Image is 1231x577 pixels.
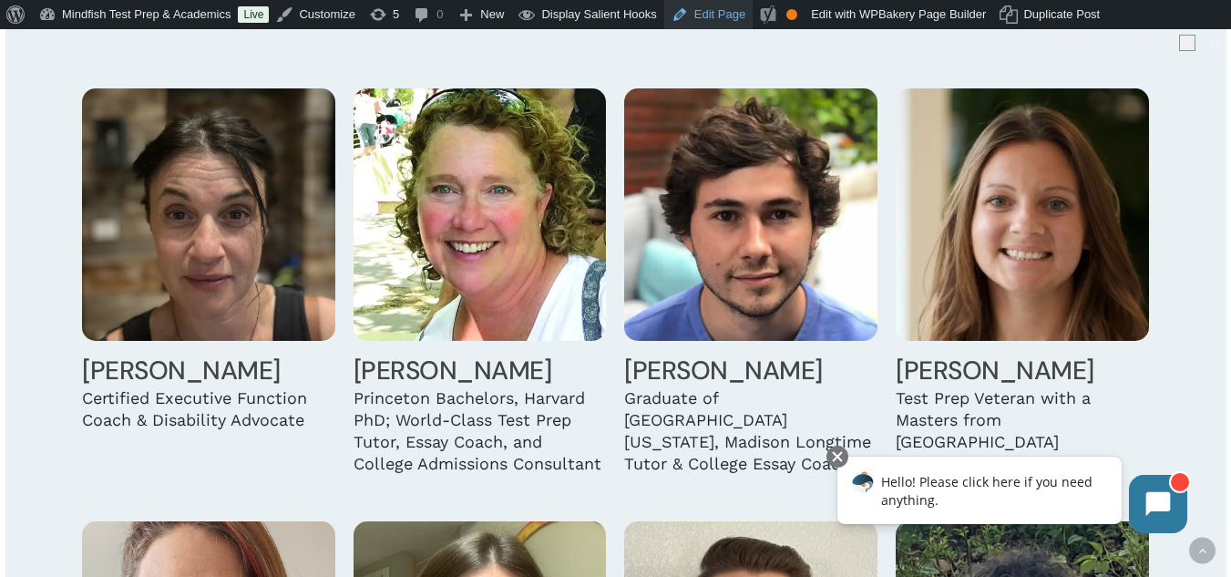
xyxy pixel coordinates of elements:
[896,88,1149,342] img: Megan McCann
[624,354,823,387] a: [PERSON_NAME]
[896,387,1149,453] div: Test Prep Veteran with a Masters from [GEOGRAPHIC_DATA]
[82,354,281,387] a: [PERSON_NAME]
[624,387,877,475] div: Graduate of [GEOGRAPHIC_DATA][US_STATE], Madison Longtime Tutor & College Essay Coach
[82,88,335,342] img: Stacey Acquavella
[624,88,877,342] img: Augie Bennett
[818,442,1205,551] iframe: Chatbot
[354,354,552,387] a: [PERSON_NAME]
[1031,29,1203,58] a: Howdy,
[238,6,269,23] a: Live
[354,88,607,342] img: Susan Bassow
[82,387,335,431] div: Certified Executive Function Coach & Disability Advocate
[896,354,1094,387] a: [PERSON_NAME]
[786,9,797,20] div: OK
[1076,36,1174,50] span: [PERSON_NAME]
[354,387,607,475] div: Princeton Bachelors, Harvard PhD; World-Class Test Prep Tutor, Essay Coach, and College Admission...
